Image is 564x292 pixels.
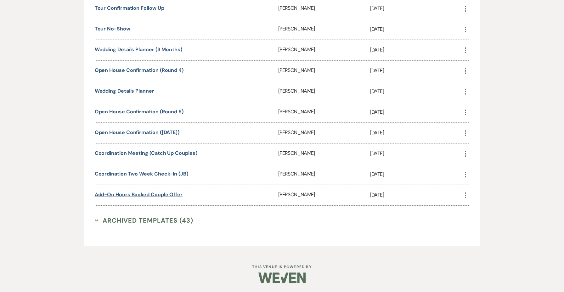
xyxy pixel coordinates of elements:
[370,87,462,95] p: [DATE]
[278,81,370,102] div: [PERSON_NAME]
[278,143,370,164] div: [PERSON_NAME]
[370,191,462,199] p: [DATE]
[370,46,462,54] p: [DATE]
[95,216,193,225] button: Archived Templates (43)
[258,267,306,289] img: Weven Logo
[95,129,179,136] a: Open House Confirmation ([DATE])
[95,170,188,177] a: Coordination Two Week Check-In (JB)
[95,46,182,53] a: Wedding Details Planner (3 Months)
[370,108,462,116] p: [DATE]
[95,67,183,73] a: Open House Confirmation (Round 4)
[278,185,370,205] div: [PERSON_NAME]
[370,25,462,33] p: [DATE]
[278,40,370,60] div: [PERSON_NAME]
[278,123,370,143] div: [PERSON_NAME]
[95,191,183,198] a: Add-On Hours Booked Couple Offer
[278,19,370,40] div: [PERSON_NAME]
[370,170,462,178] p: [DATE]
[95,108,183,115] a: Open House Confirmation (Round 5)
[95,88,154,94] a: Wedding Details Planner
[278,61,370,81] div: [PERSON_NAME]
[370,129,462,137] p: [DATE]
[278,102,370,122] div: [PERSON_NAME]
[278,164,370,185] div: [PERSON_NAME]
[370,149,462,158] p: [DATE]
[95,150,197,156] a: Coordination Meeting (Catch Up Couples)
[95,5,164,11] a: Tour Confirmation Follow Up
[95,25,130,32] a: Tour No-Show
[370,67,462,75] p: [DATE]
[370,4,462,13] p: [DATE]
